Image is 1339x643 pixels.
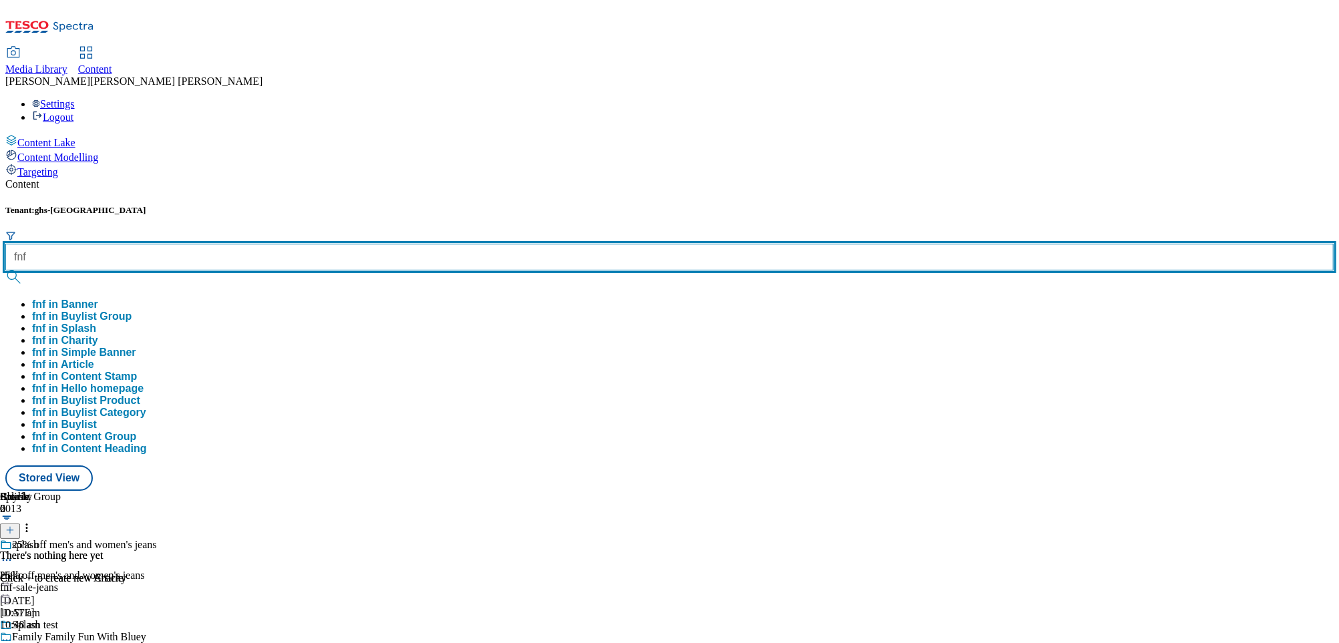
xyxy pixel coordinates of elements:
span: Buylist Product [61,395,140,406]
button: fnf in Buylist [32,419,97,431]
button: fnf in Splash [32,323,96,335]
button: fnf in Charity [32,335,98,347]
a: Targeting [5,164,1334,178]
div: fnf in [32,359,94,371]
div: 25% off men's and women's jeans [12,539,157,551]
div: fnf in [32,419,97,431]
div: Content [5,178,1334,190]
span: Article [61,359,94,370]
button: fnf in Simple Banner [32,347,136,359]
button: fnf in Buylist Group [32,310,132,323]
span: Targeting [17,166,58,178]
button: fnf in Buylist Product [32,395,140,407]
span: ghs-[GEOGRAPHIC_DATA] [35,205,146,215]
a: Settings [32,98,75,110]
span: Content Lake [17,137,75,148]
div: fnf in [32,395,140,407]
div: fnf in [32,335,98,347]
button: fnf in Article [32,359,94,371]
a: Content [78,47,112,75]
span: Charity [61,335,98,346]
button: fnf in Buylist Category [32,407,146,419]
a: Media Library [5,47,67,75]
span: Buylist [61,419,97,430]
span: Content [78,63,112,75]
div: fnf in [32,407,146,419]
button: Stored View [5,465,93,491]
button: fnf in Content Group [32,431,136,443]
span: [PERSON_NAME] [PERSON_NAME] [90,75,262,87]
span: [PERSON_NAME] [5,75,90,87]
input: Search [5,244,1334,270]
button: fnf in Content Stamp [32,371,137,383]
a: Logout [32,112,73,123]
button: fnf in Content Heading [32,443,147,455]
span: Buylist Category [61,407,146,418]
a: Content Lake [5,134,1334,149]
a: Content Modelling [5,149,1334,164]
div: Family Family Fun With Bluey [12,631,146,643]
svg: Search Filters [5,230,16,241]
span: Content Modelling [17,152,98,163]
h5: Tenant: [5,205,1334,216]
span: Media Library [5,63,67,75]
button: fnf in Banner [32,298,98,310]
button: fnf in Hello homepage [32,383,144,395]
